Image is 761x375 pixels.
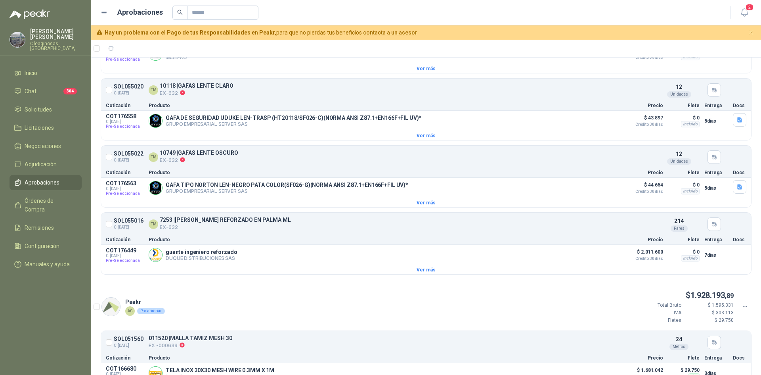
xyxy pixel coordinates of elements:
a: Remisiones [10,220,82,235]
p: guante ingeniero reforzado [166,249,237,255]
p: GAFA TIPO NORTON LEN-NEGRO PATA COLOR(SF026-G)(NORMA ANSI Z87.1+EN166F+FIL UV)* [166,182,408,188]
div: Incluido [681,121,700,127]
div: TM [149,152,158,162]
button: Ver más [101,265,751,274]
p: 12 [676,150,682,158]
span: Crédito 30 días [623,257,663,261]
p: Entrega [704,170,728,175]
p: Entrega [704,103,728,108]
p: 011520 | MALLA TAMIZ MESH 30 [149,335,232,341]
p: GRUPO EMPRESARIAL SERVER SAS [166,121,421,127]
span: Pre-Seleccionada [106,57,144,62]
img: Company Logo [149,114,162,127]
span: Aprobaciones [25,178,59,187]
p: 7253 | [PERSON_NAME] REFORZADO EN PALMA ML [160,217,291,223]
p: SOL055022 [114,151,143,157]
p: Flete [668,237,700,242]
p: 10749 | GAFAS LENTE OSCURO [160,150,238,156]
div: Por aprobar [137,308,165,314]
p: Producto [149,237,619,242]
p: 7 días [704,250,728,260]
span: C: [DATE] [106,187,144,191]
span: Crédito 30 días [623,123,663,127]
p: Producto [149,103,619,108]
span: Adjudicación [25,160,57,169]
p: GAFA DE SEGURIDAD UDUKE LEN-TRASP (HT20118/SF026-C)(NORMA ANSI Z87.1+EN166F+FIL UV)* [166,115,421,121]
p: $ 44.654 [623,180,663,194]
p: EX-632 [160,156,238,164]
p: Producto [149,170,619,175]
p: [PERSON_NAME] [PERSON_NAME] [30,29,82,40]
button: 2 [737,6,751,20]
img: Company Logo [10,32,25,47]
p: 214 [674,217,684,225]
p: Cotización [106,103,144,108]
span: C: [DATE] [114,224,143,231]
p: DUQUE DISTRIBUCIONES SAS [166,255,237,261]
p: Producto [149,356,619,360]
p: Docs [733,103,746,108]
a: contacta a un asesor [363,29,417,36]
a: Chat304 [10,84,82,99]
div: AG [125,306,135,316]
p: Peakr [125,298,167,306]
span: C: [DATE] [106,254,144,258]
img: Logo peakr [10,10,50,19]
span: Pre-Seleccionada [106,191,144,196]
span: 1.928.193 [690,290,734,300]
span: Inicio [25,69,37,77]
img: Company Logo [149,248,162,262]
div: Metros [669,344,688,350]
span: search [177,10,183,15]
span: 2 [745,4,754,11]
span: 304 [63,88,77,94]
p: 24 [676,335,682,344]
p: Precio [623,356,663,360]
p: SOL055016 [114,218,143,224]
span: Crédito 30 días [623,190,663,194]
div: Pares [671,225,688,232]
p: IVA [634,309,681,317]
p: Docs [733,237,746,242]
a: Inicio [10,65,82,81]
p: EX-632 [160,89,233,97]
a: Órdenes de Compra [10,193,82,217]
p: $ 0 [668,180,700,190]
a: Manuales y ayuda [10,257,82,272]
div: Unidades [667,91,691,98]
div: TM [149,219,158,229]
img: Company Logo [149,181,162,194]
p: $ 303.113 [686,309,734,317]
p: Oleaginosas [GEOGRAPHIC_DATA] [30,41,82,51]
span: ,89 [725,292,734,300]
p: $ 29.750 [686,317,734,324]
button: Ver más [101,198,751,207]
p: Entrega [704,356,728,360]
p: Cotización [106,356,144,360]
p: Flete [668,356,700,360]
button: Ver más [101,64,751,73]
span: para que no pierdas tus beneficios [105,28,417,37]
div: Unidades [667,158,691,165]
h1: Aprobaciones [117,7,163,18]
b: Hay un problema con el Pago de tus Responsabilidades en Peakr, [105,29,276,36]
span: Remisiones [25,223,54,232]
div: TM [149,85,158,95]
span: C: [DATE] [114,90,143,96]
span: Solicitudes [25,105,52,114]
p: Flete [668,103,700,108]
p: Cotización [106,170,144,175]
p: Docs [733,170,746,175]
a: Aprobaciones [10,175,82,190]
span: Licitaciones [25,123,54,132]
p: Precio [623,237,663,242]
p: EX -000639 [149,341,232,350]
p: 12 [676,83,682,91]
p: COT176558 [106,113,144,119]
p: Fletes [634,317,681,324]
a: Solicitudes [10,102,82,117]
button: Cerrar [746,28,756,38]
span: C: [DATE] [114,157,143,163]
a: Adjudicación [10,157,82,172]
p: GRUPO EMPRESARIAL SERVER SAS [166,188,408,194]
